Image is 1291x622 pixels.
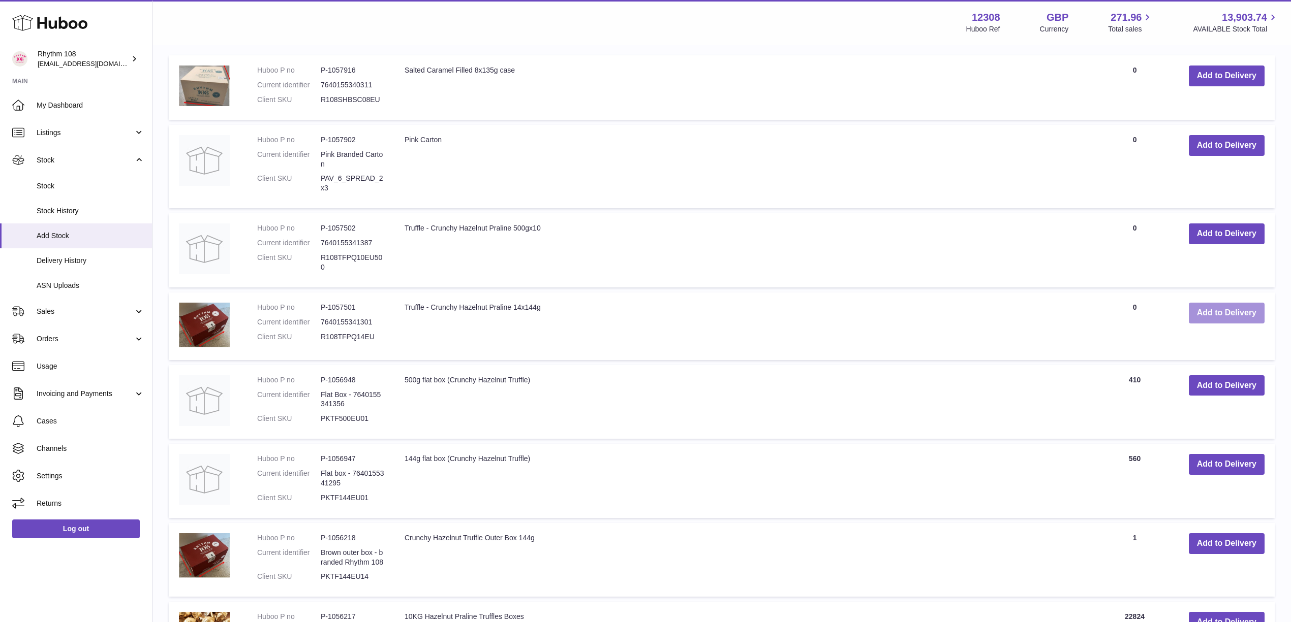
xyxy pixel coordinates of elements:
[1091,365,1178,439] td: 410
[37,181,144,191] span: Stock
[321,414,384,423] dd: PKTF500EU01
[257,253,321,272] dt: Client SKU
[321,66,384,75] dd: P-1057916
[1091,523,1178,597] td: 1
[257,135,321,145] dt: Huboo P no
[394,523,1091,597] td: Crunchy Hazelnut Truffle Outer Box 144g
[257,390,321,409] dt: Current identifier
[257,493,321,503] dt: Client SKU
[257,223,321,233] dt: Huboo P no
[1189,66,1265,86] button: Add to Delivery
[37,362,144,371] span: Usage
[394,213,1091,287] td: Truffle - Crunchy Hazelnut Praline 500gx10
[38,49,129,69] div: Rhythm 108
[12,519,140,538] a: Log out
[321,375,384,385] dd: P-1056948
[37,416,144,426] span: Cases
[37,444,144,453] span: Channels
[12,51,27,67] img: orders@rhythm108.com
[37,281,144,290] span: ASN Uploads
[394,292,1091,360] td: Truffle - Crunchy Hazelnut Praline 14x144g
[257,572,321,581] dt: Client SKU
[1091,55,1178,120] td: 0
[966,24,1000,34] div: Huboo Ref
[321,548,384,567] dd: Brown outer box - branded Rhythm 108
[37,206,144,216] span: Stock History
[179,223,230,274] img: Truffle - Crunchy Hazelnut Praline 500gx10
[38,59,149,68] span: [EMAIL_ADDRESS][DOMAIN_NAME]
[1193,24,1279,34] span: AVAILABLE Stock Total
[1091,125,1178,208] td: 0
[321,493,384,503] dd: PKTF144EU01
[1111,11,1142,24] span: 271.96
[972,11,1000,24] strong: 12308
[1189,223,1265,244] button: Add to Delivery
[179,533,230,578] img: Crunchy Hazelnut Truffle Outer Box 144g
[321,135,384,145] dd: P-1057902
[1189,303,1265,323] button: Add to Delivery
[37,334,134,344] span: Orders
[37,499,144,508] span: Returns
[321,533,384,543] dd: P-1056218
[257,238,321,248] dt: Current identifier
[257,66,321,75] dt: Huboo P no
[321,238,384,248] dd: 7640155341387
[1189,135,1265,156] button: Add to Delivery
[179,135,230,186] img: Pink Carton
[179,375,230,426] img: 500g flat box (Crunchy Hazelnut Truffle)
[257,80,321,90] dt: Current identifier
[394,55,1091,120] td: Salted Caramel Filled 8x135g case
[37,307,134,316] span: Sales
[321,303,384,312] dd: P-1057501
[37,389,134,399] span: Invoicing and Payments
[179,303,230,347] img: Truffle - Crunchy Hazelnut Praline 14x144g
[37,471,144,481] span: Settings
[394,444,1091,518] td: 144g flat box (Crunchy Hazelnut Truffle)
[321,572,384,581] dd: PKTF144EU14
[1108,24,1153,34] span: Total sales
[321,612,384,621] dd: P-1056217
[257,375,321,385] dt: Huboo P no
[321,174,384,193] dd: PAV_6_SPREAD_2x3
[1091,213,1178,287] td: 0
[1222,11,1267,24] span: 13,903.74
[257,548,321,567] dt: Current identifier
[321,390,384,409] dd: Flat Box - 7640155341356
[257,303,321,312] dt: Huboo P no
[321,454,384,464] dd: P-1056947
[1189,375,1265,396] button: Add to Delivery
[257,150,321,169] dt: Current identifier
[321,95,384,105] dd: R108SHBSC08EU
[257,612,321,621] dt: Huboo P no
[1091,292,1178,360] td: 0
[321,332,384,342] dd: R108TFPQ14EU
[37,128,134,138] span: Listings
[1193,11,1279,34] a: 13,903.74 AVAILABLE Stock Total
[1047,11,1068,24] strong: GBP
[394,365,1091,439] td: 500g flat box (Crunchy Hazelnut Truffle)
[1040,24,1069,34] div: Currency
[321,253,384,272] dd: R108TFPQ10EU500
[257,414,321,423] dt: Client SKU
[394,125,1091,208] td: Pink Carton
[321,223,384,233] dd: P-1057502
[1189,533,1265,554] button: Add to Delivery
[257,533,321,543] dt: Huboo P no
[257,469,321,488] dt: Current identifier
[37,101,144,110] span: My Dashboard
[37,155,134,165] span: Stock
[321,469,384,488] dd: Flat box - 7640155341295
[179,66,230,106] img: Salted Caramel Filled 8x135g case
[257,95,321,105] dt: Client SKU
[179,454,230,505] img: 144g flat box (Crunchy Hazelnut Truffle)
[321,317,384,327] dd: 7640155341301
[257,332,321,342] dt: Client SKU
[1108,11,1153,34] a: 271.96 Total sales
[321,80,384,90] dd: 7640155340311
[257,317,321,327] dt: Current identifier
[37,231,144,241] span: Add Stock
[37,256,144,266] span: Delivery History
[321,150,384,169] dd: Pink Branded Carton
[257,174,321,193] dt: Client SKU
[257,454,321,464] dt: Huboo P no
